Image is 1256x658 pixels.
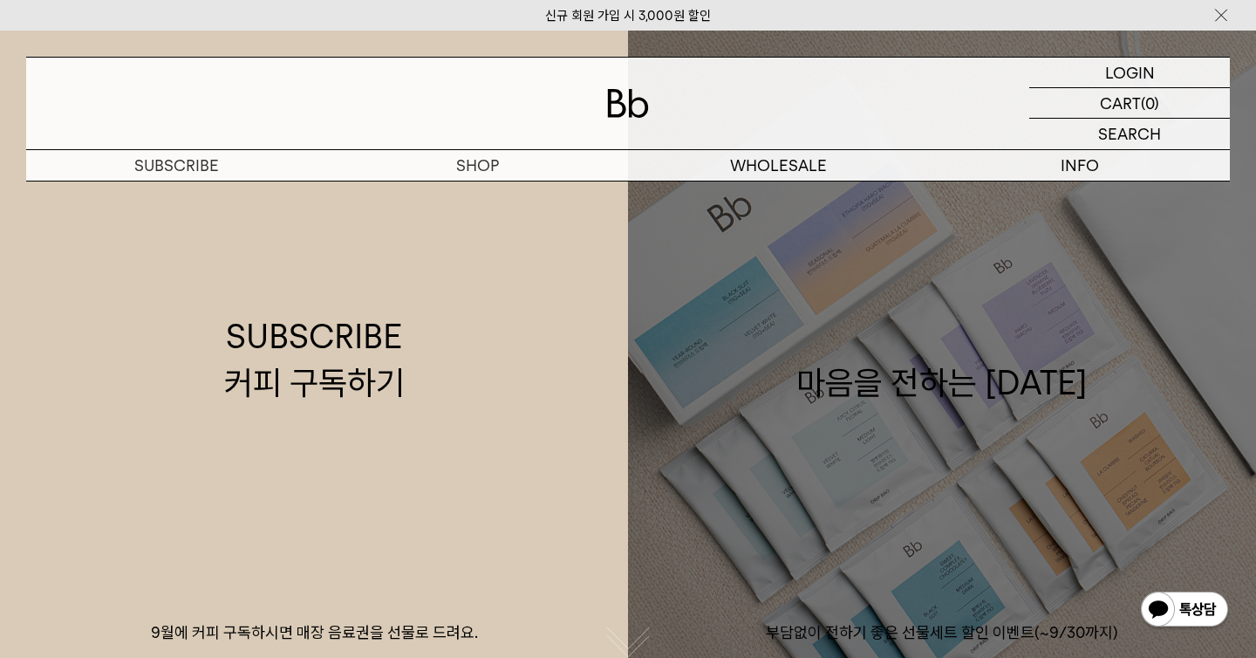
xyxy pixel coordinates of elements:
[628,150,929,181] p: WHOLESALE
[1029,58,1230,88] a: LOGIN
[1105,58,1155,87] p: LOGIN
[929,150,1230,181] p: INFO
[607,89,649,118] img: 로고
[1100,88,1141,118] p: CART
[1098,119,1161,149] p: SEARCH
[1141,88,1159,118] p: (0)
[796,313,1088,406] div: 마음을 전하는 [DATE]
[628,622,1256,643] p: 부담없이 전하기 좋은 선물세트 할인 이벤트(~9/30까지)
[1139,590,1230,632] img: 카카오톡 채널 1:1 채팅 버튼
[224,313,405,406] div: SUBSCRIBE 커피 구독하기
[545,8,711,24] a: 신규 회원 가입 시 3,000원 할인
[1029,88,1230,119] a: CART (0)
[26,150,327,181] a: SUBSCRIBE
[327,150,628,181] a: SHOP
